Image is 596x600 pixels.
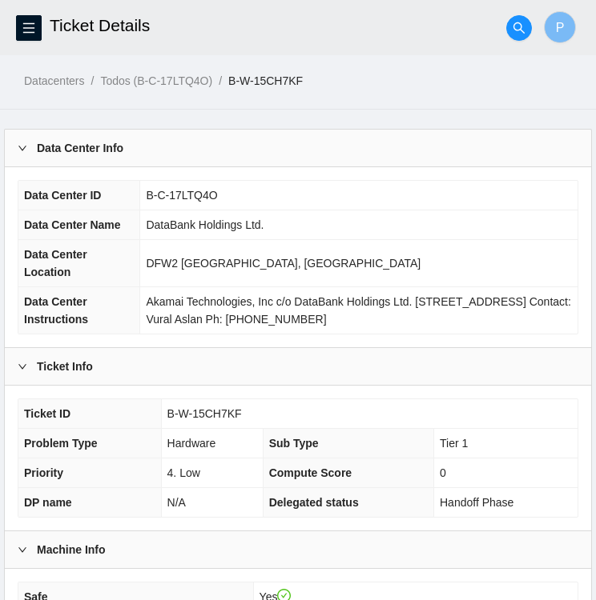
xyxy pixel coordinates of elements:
span: 0 [440,466,446,479]
span: right [18,545,27,554]
span: Sub Type [269,437,319,450]
span: Hardware [167,437,216,450]
span: menu [17,22,41,34]
a: B-W-15CH7KF [228,74,303,87]
button: menu [16,15,42,41]
span: Akamai Technologies, Inc c/o DataBank Holdings Ltd. [STREET_ADDRESS] Contact: Vural Aslan Ph: [PH... [146,295,570,326]
span: Problem Type [24,437,98,450]
span: Data Center Instructions [24,295,88,326]
div: Ticket Info [5,348,591,385]
span: P [556,18,565,38]
span: 4. Low [167,466,200,479]
span: right [18,143,27,153]
span: Compute Score [269,466,352,479]
a: Datacenters [24,74,84,87]
span: search [507,22,531,34]
span: Data Center Name [24,218,121,231]
span: Handoff Phase [440,496,513,509]
span: DP name [24,496,72,509]
b: Data Center Info [37,139,123,157]
div: Machine Info [5,531,591,568]
span: Delegated status [269,496,359,509]
span: Ticket ID [24,407,70,420]
span: N/A [167,496,186,509]
b: Ticket Info [37,358,93,375]
div: Data Center Info [5,130,591,166]
span: / [91,74,94,87]
span: DataBank Holdings Ltd. [146,218,264,231]
span: / [219,74,222,87]
span: B-C-17LTQ4O [146,189,217,202]
a: Todos (B-C-17LTQ4O) [100,74,212,87]
b: Machine Info [37,541,106,558]
span: Data Center ID [24,189,101,202]
span: DFW2 [GEOGRAPHIC_DATA], [GEOGRAPHIC_DATA] [146,257,421,270]
button: search [506,15,532,41]
button: P [544,11,576,43]
span: Tier 1 [440,437,468,450]
span: right [18,362,27,371]
span: Data Center Location [24,248,87,278]
span: Priority [24,466,63,479]
span: B-W-15CH7KF [167,407,242,420]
